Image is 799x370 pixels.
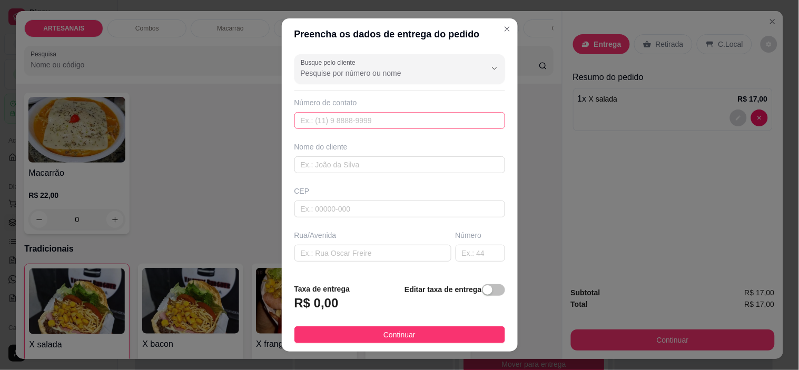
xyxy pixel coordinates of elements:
input: Ex.: 44 [456,245,505,262]
span: Continuar [383,329,416,341]
label: Busque pelo cliente [301,58,359,67]
input: Ex.: 00000-000 [294,201,505,217]
div: Nome do cliente [294,142,505,152]
div: Selecione o bairro de entrega [294,274,505,285]
input: Ex.: João da Silva [294,156,505,173]
div: Rua/Avenida [294,230,451,241]
header: Preencha os dados de entrega do pedido [282,18,518,50]
input: Ex.: Rua Oscar Freire [294,245,451,262]
h3: R$ 0,00 [294,295,339,312]
div: Número [456,230,505,241]
strong: Editar taxa de entrega [405,285,481,294]
div: Número de contato [294,97,505,108]
button: Show suggestions [486,60,503,77]
input: Busque pelo cliente [301,68,469,78]
button: Close [499,21,516,37]
input: Ex.: (11) 9 8888-9999 [294,112,505,129]
button: Continuar [294,326,505,343]
div: CEP [294,186,505,196]
strong: Taxa de entrega [294,285,350,293]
